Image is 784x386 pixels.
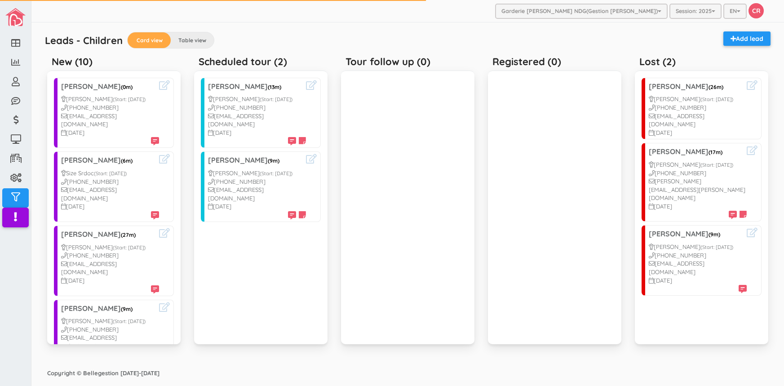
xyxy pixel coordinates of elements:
h3: [PERSON_NAME] [61,83,159,91]
div: [PERSON_NAME] [61,317,159,325]
div: [PHONE_NUMBER] [61,325,159,334]
div: [PERSON_NAME] [61,95,159,103]
h5: Lost (2) [639,56,676,67]
small: (Start: [DATE]) [94,170,127,177]
h5: Registered (0) [492,56,561,67]
span: (27m) [121,231,136,238]
span: (13m) [268,84,281,90]
h3: [PERSON_NAME] [649,230,747,238]
small: (Start: [DATE]) [260,96,292,102]
div: [DATE] [208,129,306,137]
div: [EMAIL_ADDRESS][DOMAIN_NAME] [61,112,159,129]
div: [DATE] [61,202,159,211]
div: [EMAIL_ADDRESS][DOMAIN_NAME] [208,112,306,129]
h3: [PERSON_NAME] [208,83,306,91]
div: [PERSON_NAME] [61,243,159,252]
div: [PHONE_NUMBER] [649,251,747,260]
div: [PERSON_NAME] [208,169,306,177]
h3: [PERSON_NAME] [649,83,747,91]
strong: Copyright © Bellegestion [DATE]-[DATE] [47,369,159,377]
div: [PHONE_NUMBER] [61,251,159,260]
iframe: chat widget [746,350,775,377]
div: [EMAIL_ADDRESS][DOMAIN_NAME] [61,260,159,276]
small: (Start: [DATE]) [113,96,146,102]
div: [PHONE_NUMBER] [649,169,747,177]
img: image [5,8,26,26]
h3: [PERSON_NAME] [649,148,747,156]
small: (Start: [DATE]) [700,244,733,250]
div: [EMAIL_ADDRESS][DOMAIN_NAME] [649,259,747,276]
div: [PHONE_NUMBER] [61,103,159,112]
h5: Scheduled tour (2) [199,56,287,67]
h3: [PERSON_NAME] [61,156,159,164]
div: [PERSON_NAME] [649,95,747,103]
div: [DATE] [649,202,747,211]
div: [EMAIL_ADDRESS][DOMAIN_NAME] [649,112,747,129]
small: (Start: [DATE]) [700,162,733,168]
div: [PHONE_NUMBER] [61,177,159,186]
div: [PERSON_NAME][EMAIL_ADDRESS][PERSON_NAME][DOMAIN_NAME] [649,177,747,202]
span: (9m) [121,306,133,312]
small: (Start: [DATE]) [113,244,146,251]
label: Card view [128,32,171,48]
label: Table view [171,32,214,48]
a: Add lead [723,31,771,46]
div: [PHONE_NUMBER] [649,103,747,112]
div: Size Srdoc [61,169,159,177]
h5: Leads - Children [45,35,123,46]
span: (6m) [121,157,133,164]
div: [DATE] [649,276,747,285]
span: (0m) [121,84,133,90]
div: [PHONE_NUMBER] [208,103,306,112]
div: [PERSON_NAME] [649,243,747,251]
div: [PERSON_NAME] [208,95,306,103]
h3: [PERSON_NAME] [208,156,306,164]
div: [EMAIL_ADDRESS][DOMAIN_NAME] [208,186,306,202]
h5: Tour follow up (0) [345,56,430,67]
div: [EMAIL_ADDRESS][DOMAIN_NAME] [61,186,159,202]
h5: New (10) [52,56,93,67]
span: (9m) [268,157,279,164]
small: (Start: [DATE]) [113,318,146,324]
div: [DATE] [208,202,306,211]
span: (17m) [709,149,722,155]
div: [PERSON_NAME] [649,160,747,169]
small: (Start: [DATE]) [700,96,733,102]
div: [DATE] [61,129,159,137]
div: [DATE] [649,129,747,137]
span: (26m) [709,84,723,90]
small: (Start: [DATE]) [260,170,292,177]
h3: [PERSON_NAME] [61,231,159,239]
h3: [PERSON_NAME] [61,305,159,313]
div: [EMAIL_ADDRESS][DOMAIN_NAME] [61,333,159,350]
div: [DATE] [61,276,159,285]
div: [PHONE_NUMBER] [208,177,306,186]
span: (9m) [709,231,720,238]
